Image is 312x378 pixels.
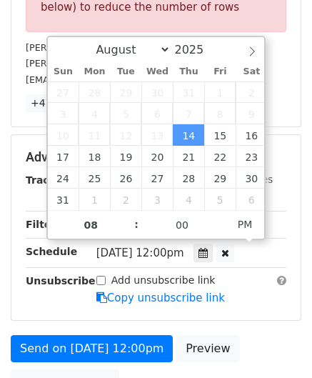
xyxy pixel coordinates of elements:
[204,67,236,76] span: Fri
[48,211,135,239] input: Hour
[79,167,110,189] span: August 25, 2025
[173,124,204,146] span: August 14, 2025
[26,58,261,69] small: [PERSON_NAME][EMAIL_ADDRESS][DOMAIN_NAME]
[141,167,173,189] span: August 27, 2025
[236,124,267,146] span: August 16, 2025
[141,103,173,124] span: August 6, 2025
[26,94,86,112] a: +47 more
[176,335,239,362] a: Preview
[226,210,265,239] span: Click to toggle
[110,67,141,76] span: Tue
[141,189,173,210] span: September 3, 2025
[204,146,236,167] span: August 22, 2025
[141,124,173,146] span: August 13, 2025
[236,146,267,167] span: August 23, 2025
[241,309,312,378] iframe: Chat Widget
[48,67,79,76] span: Sun
[236,103,267,124] span: August 9, 2025
[204,124,236,146] span: August 15, 2025
[96,247,184,259] span: [DATE] 12:00pm
[79,124,110,146] span: August 11, 2025
[139,211,226,239] input: Minute
[236,167,267,189] span: August 30, 2025
[236,81,267,103] span: August 2, 2025
[236,189,267,210] span: September 6, 2025
[110,81,141,103] span: July 29, 2025
[26,42,261,53] small: [PERSON_NAME][EMAIL_ADDRESS][DOMAIN_NAME]
[173,103,204,124] span: August 7, 2025
[26,174,74,186] strong: Tracking
[173,167,204,189] span: August 28, 2025
[79,67,110,76] span: Mon
[48,124,79,146] span: August 10, 2025
[79,189,110,210] span: September 1, 2025
[171,43,222,56] input: Year
[79,146,110,167] span: August 18, 2025
[26,275,96,287] strong: Unsubscribe
[141,67,173,76] span: Wed
[204,103,236,124] span: August 8, 2025
[26,219,62,230] strong: Filters
[134,210,139,239] span: :
[173,81,204,103] span: July 31, 2025
[110,124,141,146] span: August 12, 2025
[48,167,79,189] span: August 24, 2025
[48,146,79,167] span: August 17, 2025
[26,246,77,257] strong: Schedule
[26,149,286,165] h5: Advanced
[204,167,236,189] span: August 29, 2025
[110,167,141,189] span: August 26, 2025
[204,81,236,103] span: August 1, 2025
[110,103,141,124] span: August 5, 2025
[110,146,141,167] span: August 19, 2025
[79,81,110,103] span: July 28, 2025
[111,273,216,288] label: Add unsubscribe link
[110,189,141,210] span: September 2, 2025
[79,103,110,124] span: August 4, 2025
[173,189,204,210] span: September 4, 2025
[96,292,225,304] a: Copy unsubscribe link
[48,189,79,210] span: August 31, 2025
[204,189,236,210] span: September 5, 2025
[173,146,204,167] span: August 21, 2025
[48,103,79,124] span: August 3, 2025
[141,81,173,103] span: July 30, 2025
[173,67,204,76] span: Thu
[236,67,267,76] span: Sat
[48,81,79,103] span: July 27, 2025
[141,146,173,167] span: August 20, 2025
[26,74,185,85] small: [EMAIL_ADDRESS][DOMAIN_NAME]
[11,335,173,362] a: Send on [DATE] 12:00pm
